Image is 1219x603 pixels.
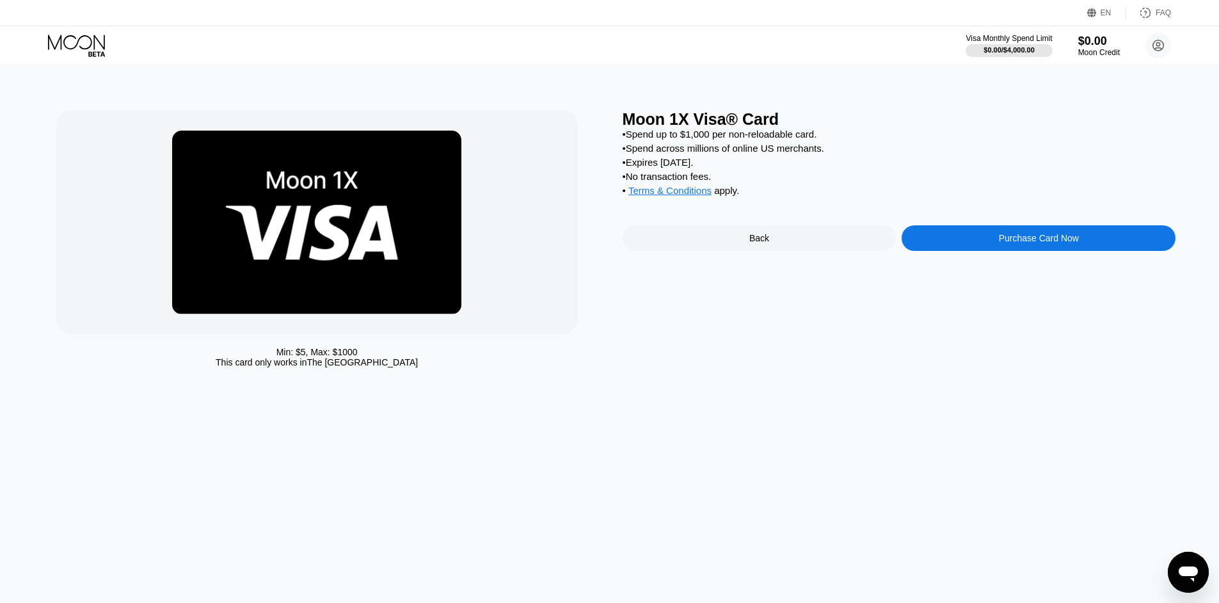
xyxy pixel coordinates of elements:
div: • Spend up to $1,000 per non-reloadable card. [623,129,1176,140]
div: Back [749,233,769,243]
div: • Expires [DATE]. [623,157,1176,168]
div: • apply . [623,185,1176,199]
div: Purchase Card Now [999,233,1079,243]
div: $0.00Moon Credit [1078,35,1120,57]
div: FAQ [1126,6,1171,19]
span: Terms & Conditions [628,185,712,196]
div: $0.00 / $4,000.00 [984,46,1035,54]
div: Back [623,225,896,251]
div: This card only works in The [GEOGRAPHIC_DATA] [216,357,418,367]
div: Moon 1X Visa® Card [623,110,1176,129]
div: • No transaction fees. [623,171,1176,182]
div: $0.00 [1078,35,1120,48]
div: Moon Credit [1078,48,1120,57]
div: Terms & Conditions [628,185,712,199]
iframe: Mesajlaşma penceresini başlatma düğmesi [1168,552,1209,593]
div: FAQ [1156,8,1171,17]
div: EN [1087,6,1126,19]
div: Visa Monthly Spend Limit$0.00/$4,000.00 [966,34,1052,57]
div: EN [1101,8,1111,17]
div: Purchase Card Now [902,225,1175,251]
div: Min: $ 5 , Max: $ 1000 [276,347,358,357]
div: Visa Monthly Spend Limit [966,34,1052,43]
div: • Spend across millions of online US merchants. [623,143,1176,154]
